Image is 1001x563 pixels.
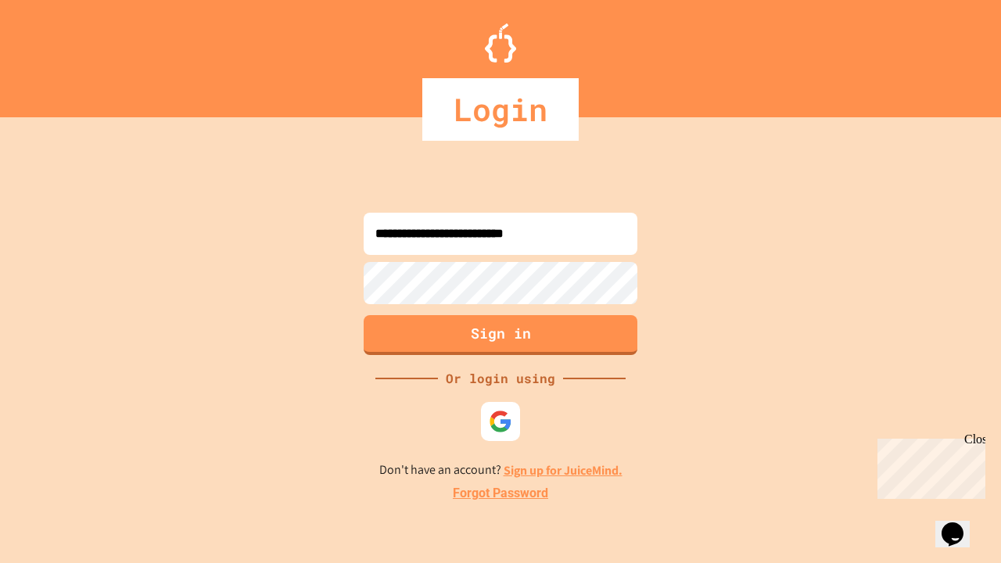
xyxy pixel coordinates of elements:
[379,461,622,480] p: Don't have an account?
[6,6,108,99] div: Chat with us now!Close
[935,500,985,547] iframe: chat widget
[871,432,985,499] iframe: chat widget
[485,23,516,63] img: Logo.svg
[453,484,548,503] a: Forgot Password
[504,462,622,479] a: Sign up for JuiceMind.
[364,315,637,355] button: Sign in
[489,410,512,433] img: google-icon.svg
[422,78,579,141] div: Login
[438,369,563,388] div: Or login using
